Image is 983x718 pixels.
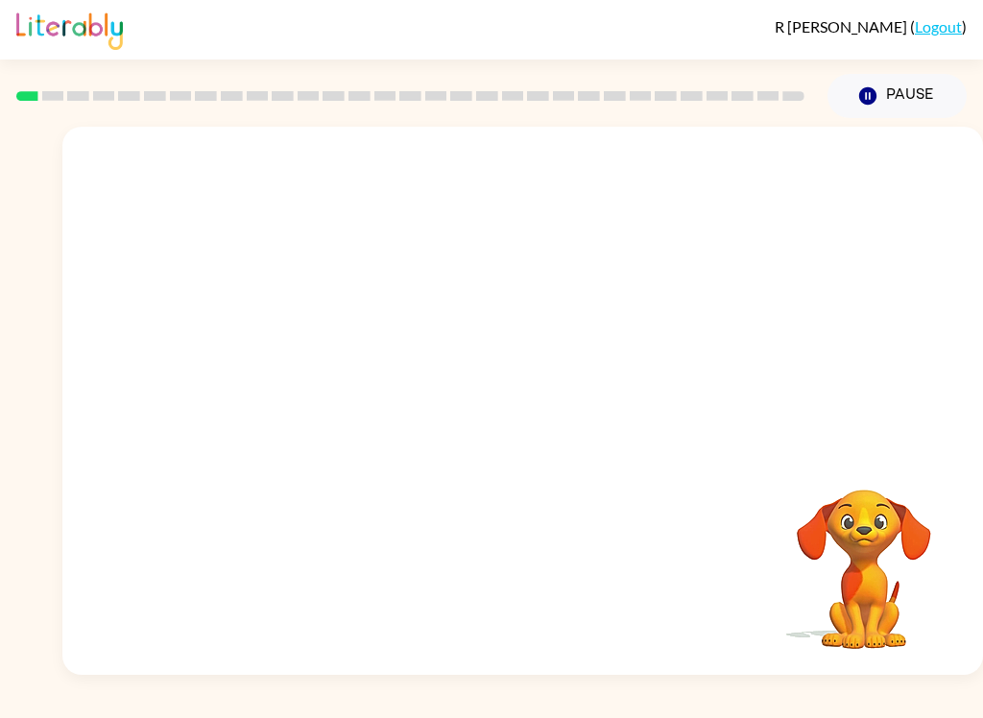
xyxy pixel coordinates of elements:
[16,8,123,50] img: Literably
[775,17,910,36] span: R [PERSON_NAME]
[915,17,962,36] a: Logout
[768,460,960,652] video: Your browser must support playing .mp4 files to use Literably. Please try using another browser.
[775,17,967,36] div: ( )
[827,74,967,118] button: Pause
